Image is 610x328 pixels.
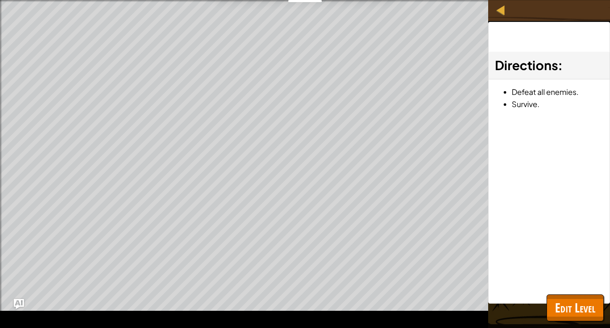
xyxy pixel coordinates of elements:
[14,299,24,309] button: Ask AI
[512,86,603,98] li: Defeat all enemies.
[512,98,603,110] li: Survive.
[495,56,603,75] h3: :
[555,299,595,316] span: Edit Level
[495,57,558,73] span: Directions
[547,294,604,321] button: Edit Level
